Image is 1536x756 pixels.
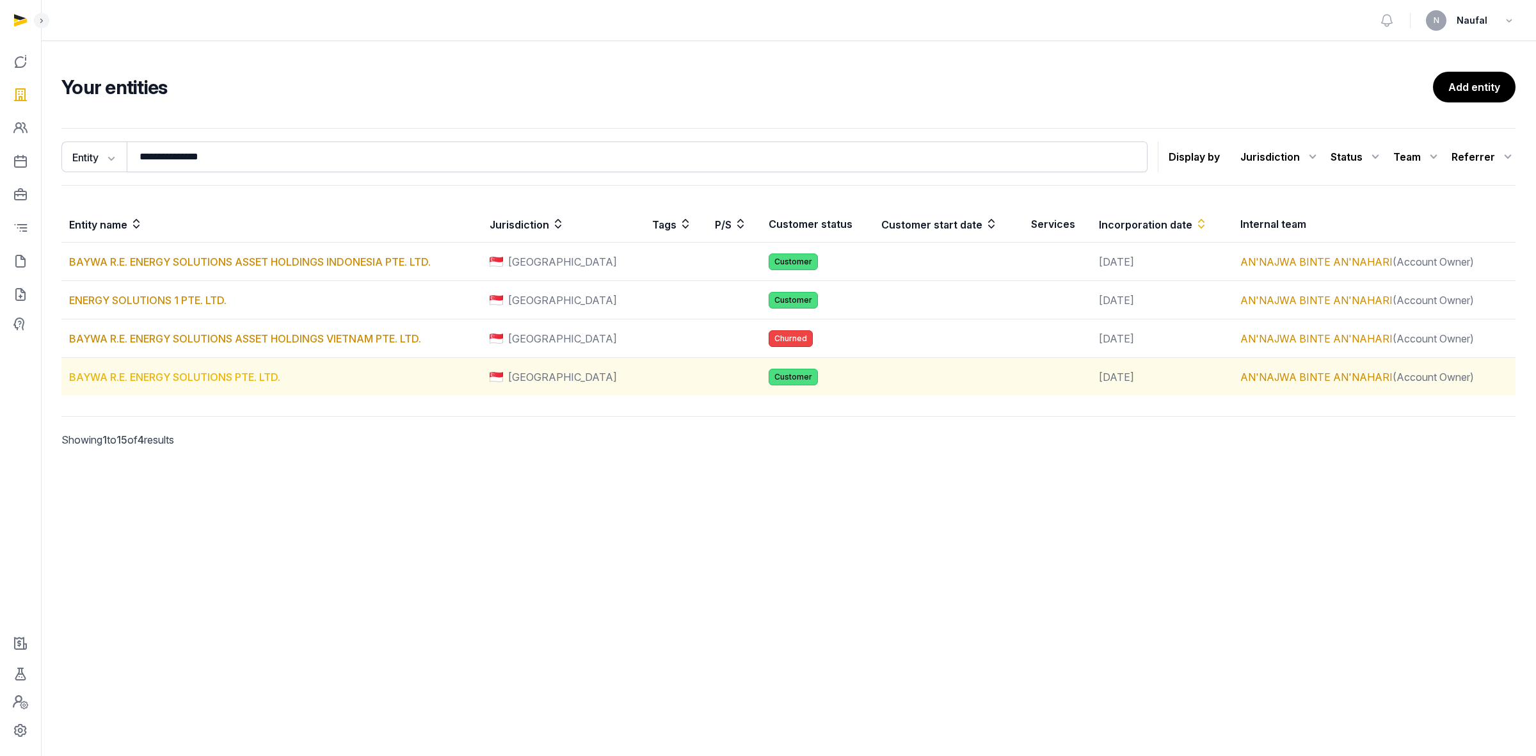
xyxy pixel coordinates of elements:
[1091,243,1233,281] td: [DATE]
[1393,147,1441,167] div: Team
[508,369,617,385] span: [GEOGRAPHIC_DATA]
[644,206,707,243] th: Tags
[69,255,431,268] a: BAYWA R.E. ENERGY SOLUTIONS ASSET HOLDINGS INDONESIA PTE. LTD.
[1023,206,1091,243] th: Services
[1457,13,1487,28] span: Naufal
[1240,371,1393,383] a: AN'NAJWA BINTE AN'NAHARI
[1091,319,1233,358] td: [DATE]
[1240,332,1393,345] a: AN'NAJWA BINTE AN'NAHARI
[508,254,617,269] span: [GEOGRAPHIC_DATA]
[482,206,644,243] th: Jurisdiction
[769,253,818,270] span: Customer
[69,371,280,383] a: BAYWA R.E. ENERGY SOLUTIONS PTE. LTD.
[1240,369,1508,385] div: (Account Owner)
[1331,147,1383,167] div: Status
[61,417,410,463] p: Showing to of results
[1240,255,1393,268] a: AN'NAJWA BINTE AN'NAHARI
[1452,147,1516,167] div: Referrer
[102,433,107,446] span: 1
[1434,17,1439,24] span: N
[508,331,617,346] span: [GEOGRAPHIC_DATA]
[1091,281,1233,319] td: [DATE]
[1240,293,1508,308] div: (Account Owner)
[61,76,1433,99] h2: Your entities
[761,206,874,243] th: Customer status
[1240,294,1393,307] a: AN'NAJWA BINTE AN'NAHARI
[116,433,127,446] span: 15
[1091,358,1233,396] td: [DATE]
[69,294,227,307] a: ENERGY SOLUTIONS 1 PTE. LTD.
[61,141,127,172] button: Entity
[1433,72,1516,102] a: Add entity
[1426,10,1446,31] button: N
[1240,331,1508,346] div: (Account Owner)
[1233,206,1516,243] th: Internal team
[1169,147,1220,167] p: Display by
[707,206,761,243] th: P/S
[61,206,482,243] th: Entity name
[769,330,813,347] span: Churned
[1240,254,1508,269] div: (Account Owner)
[874,206,1023,243] th: Customer start date
[508,293,617,308] span: [GEOGRAPHIC_DATA]
[1240,147,1320,167] div: Jurisdiction
[769,369,818,385] span: Customer
[769,292,818,309] span: Customer
[138,433,144,446] span: 4
[69,332,421,345] a: BAYWA R.E. ENERGY SOLUTIONS ASSET HOLDINGS VIETNAM PTE. LTD.
[1091,206,1233,243] th: Incorporation date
